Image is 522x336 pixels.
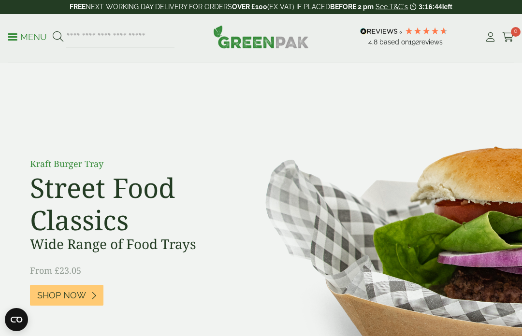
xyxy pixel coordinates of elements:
[70,3,86,11] strong: FREE
[232,3,267,11] strong: OVER £100
[442,3,452,11] span: left
[409,38,419,46] span: 192
[5,308,28,331] button: Open CMP widget
[30,285,103,306] a: Shop Now
[419,38,443,46] span: reviews
[30,265,81,276] span: From £23.05
[8,31,47,41] a: Menu
[484,32,496,42] i: My Account
[213,25,309,48] img: GreenPak Supplies
[379,38,409,46] span: Based on
[37,290,86,301] span: Shop Now
[405,27,448,35] div: 4.8 Stars
[30,236,247,252] h3: Wide Range of Food Trays
[368,38,379,46] span: 4.8
[330,3,374,11] strong: BEFORE 2 pm
[8,31,47,43] p: Menu
[502,32,514,42] i: Cart
[30,157,247,170] p: Kraft Burger Tray
[376,3,408,11] a: See T&C's
[360,28,402,35] img: REVIEWS.io
[30,171,247,236] h2: Street Food Classics
[511,27,521,37] span: 0
[419,3,442,11] span: 3:16:44
[502,30,514,44] a: 0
